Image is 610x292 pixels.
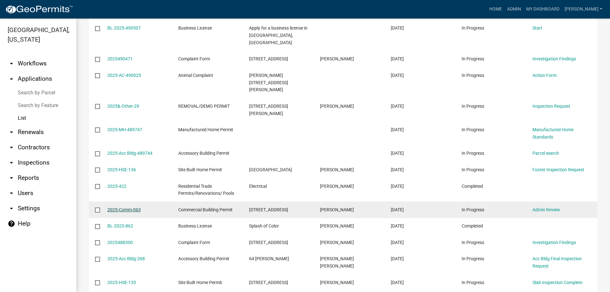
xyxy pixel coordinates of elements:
[178,256,229,261] span: Accessory Building Permit
[107,207,141,212] a: 2025-Comm-063
[249,280,288,285] span: 1420 GUNTERS MILL RD
[8,189,15,197] i: arrow_drop_down
[505,3,524,15] a: Admin
[462,207,484,212] span: In Progress
[8,174,15,182] i: arrow_drop_down
[462,184,483,189] span: Completed
[532,127,573,139] a: Manufactured Home Standards
[391,104,404,109] span: 10/08/2025
[391,167,404,172] span: 10/08/2025
[178,104,230,109] span: REMOVAL/DEMO PERMIT
[178,240,210,245] span: Complaint Form
[107,73,141,78] a: 2025-AC-490025
[391,207,404,212] span: 10/06/2025
[107,151,152,156] a: 2025-Acc Bldg-489744
[107,56,133,61] a: 2025490471
[462,256,484,261] span: In Progress
[320,280,354,285] span: Cory Rogers
[320,167,354,172] span: Kenneth Young
[107,127,142,132] a: 2025-MH-489747
[249,256,289,261] span: 64 BLASINGAME RD
[532,256,582,268] a: Acc Bldg Final Inspection Request
[320,184,354,189] span: Jimmy Marshall
[562,3,605,15] a: [PERSON_NAME]
[178,25,212,31] span: Business License
[320,223,354,228] span: Tina Sanders
[8,128,15,136] i: arrow_drop_down
[107,223,133,228] a: BL-2025-862
[249,223,279,228] span: Splash of Color
[462,56,484,61] span: In Progress
[487,3,505,15] a: Home
[462,73,484,78] span: In Progress
[8,75,15,83] i: arrow_drop_up
[8,144,15,151] i: arrow_drop_down
[249,240,288,245] span: 692 WELLINGTON DR
[249,56,288,61] span: 264 QUAIL RUN RD
[320,207,354,212] span: Ayla Holthaus
[391,256,404,261] span: 10/05/2025
[107,280,136,285] a: 2025-HSE-135
[8,220,15,227] i: help
[391,25,404,31] span: 10/09/2025
[249,104,288,116] span: 2556 CHARLIE REEVES RD
[178,184,234,196] span: Residential Trade Permits/Renovations/ Pools
[462,25,484,31] span: In Progress
[462,240,484,245] span: In Progress
[532,73,557,78] a: Action Form
[532,207,560,212] a: Admin Review
[249,207,288,212] span: 1770 GA HWY 42 S
[391,280,404,285] span: 10/03/2025
[178,280,222,285] span: Site Built Home Permit
[178,56,210,61] span: Complaint Form
[391,73,404,78] span: 10/08/2025
[107,240,133,245] a: 2025488300
[8,205,15,212] i: arrow_drop_down
[107,104,139,109] a: 2025&-Other-29
[178,167,222,172] span: Site Built Home Permit
[107,184,126,189] a: 2025-422
[178,127,233,132] span: Manufactured Home Permit
[391,151,404,156] span: 10/08/2025
[320,240,354,245] span: Tammie
[462,151,484,156] span: In Progress
[532,167,584,172] a: Footer Inspection Request
[249,167,292,172] span: SYCAMORE LANE
[532,151,559,156] a: Parcel search
[249,184,267,189] span: Electrical
[8,60,15,67] i: arrow_drop_down
[391,56,404,61] span: 10/09/2025
[532,25,542,31] a: Start
[391,223,404,228] span: 10/06/2025
[462,167,484,172] span: In Progress
[532,280,582,285] a: Slab Inspection Complete
[532,240,576,245] a: Investigation Findings
[524,3,562,15] a: My Dashboard
[320,256,354,268] span: James Colt Frost
[462,127,484,132] span: In Progress
[462,280,484,285] span: In Progress
[532,104,570,109] a: Inspection Request
[107,25,141,31] a: BL-2025-490507
[391,127,404,132] span: 10/08/2025
[178,151,229,156] span: Accessory Building Permit
[320,104,354,109] span: Gary Walker
[391,184,404,189] span: 10/07/2025
[178,223,212,228] span: Business License
[178,73,213,78] span: Animal Complaint
[532,56,576,61] a: Investigation Findings
[462,104,484,109] span: In Progress
[178,207,233,212] span: Commercial Building Permit
[391,240,404,245] span: 10/06/2025
[107,167,136,172] a: 2025-HSE-136
[320,56,354,61] span: Tammie
[107,256,145,261] a: 2025-Acc Bldg-268
[249,25,308,45] span: Apply for a business license in Crawford County, GA
[8,159,15,166] i: arrow_drop_down
[249,73,288,92] span: Sarah Harrelson&1004 LOWER HARTLEY BRIDGE RD
[462,223,483,228] span: Completed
